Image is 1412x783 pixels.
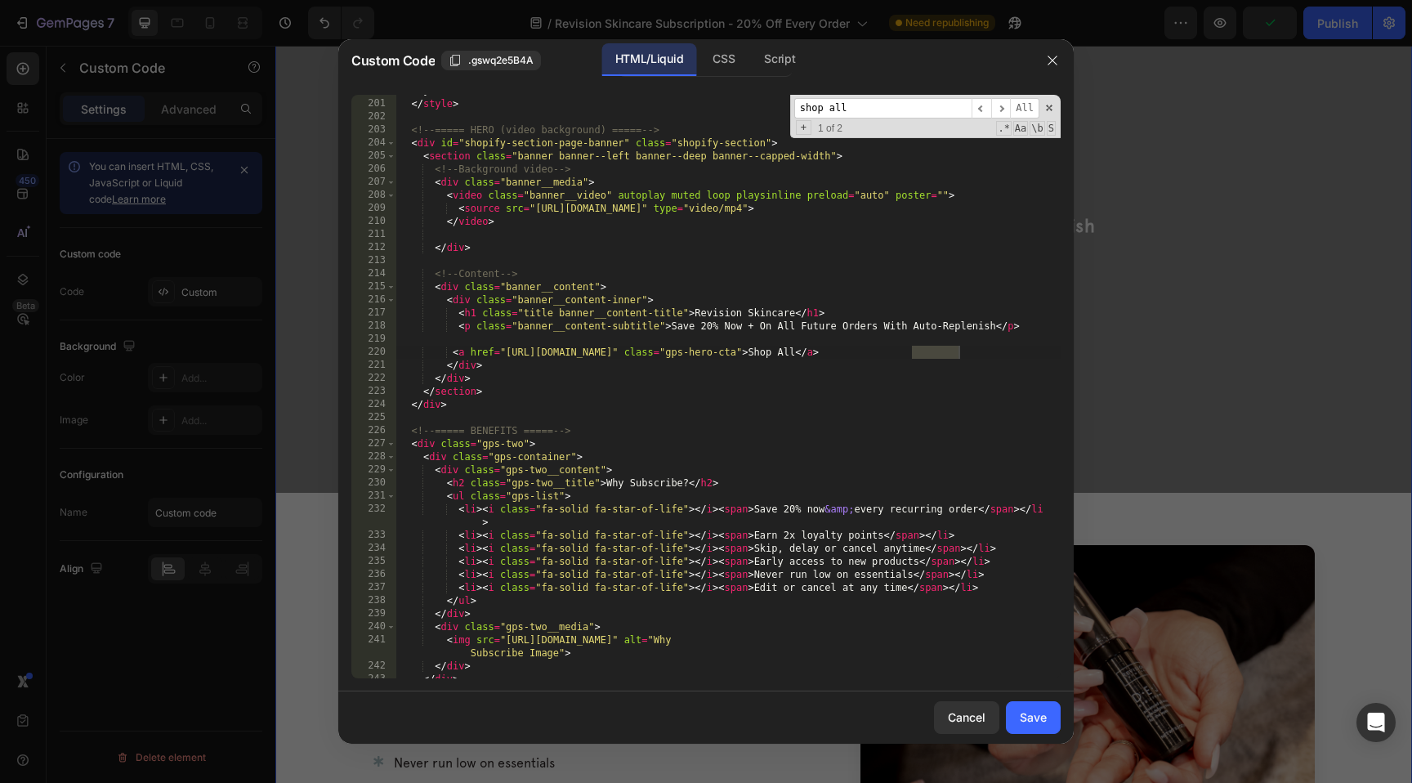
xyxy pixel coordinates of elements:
div: 231 [351,490,396,503]
div: 218 [351,320,396,333]
div: 229 [351,463,396,477]
button: Save [1006,701,1061,734]
div: 236 [351,568,396,581]
span: Early access to new products [118,678,552,698]
div: 215 [351,280,396,293]
div: 230 [351,477,396,490]
div: 212 [351,241,396,254]
div: Open Intercom Messenger [1356,703,1396,742]
div: 220 [351,346,396,359]
a: Shop All [462,225,674,264]
button: Cancel [934,701,999,734]
span: Never run low on essentials [118,708,552,727]
div: 238 [351,594,396,607]
div: 232 [351,503,396,529]
span: ​ [991,98,1011,119]
div: 240 [351,620,396,633]
div: 237 [351,581,396,594]
div: 213 [351,254,396,267]
div: 233 [351,529,396,542]
div: 222 [351,372,396,385]
div: 207 [351,176,396,189]
div: 242 [351,660,396,673]
span: Search In Selection [1047,121,1056,136]
div: 203 [351,123,396,136]
div: 224 [351,398,396,411]
span: 1 of 2 [811,122,849,135]
h1: Revision Skincare [317,114,820,158]
div: 221 [351,359,396,372]
div: 205 [351,150,396,163]
div: 228 [351,450,396,463]
div: 223 [351,385,396,398]
div: 202 [351,110,396,123]
div: HTML/Liquid [602,43,696,76]
div: 234 [351,542,396,555]
span: Alt-Enter [1010,98,1039,119]
div: 219 [351,333,396,346]
div: 235 [351,555,396,568]
span: Whole Word Search [1030,121,1044,136]
div: CSS [699,43,748,76]
span: Toggle Replace mode [796,120,811,135]
div: 209 [351,202,396,215]
span: Custom Code [351,51,435,70]
div: 211 [351,228,396,241]
span: Skip, delay or cancel anytime [118,649,552,669]
div: 206 [351,163,396,176]
div: 227 [351,437,396,450]
div: 216 [351,293,396,306]
div: 239 [351,607,396,620]
div: Cancel [948,709,985,726]
input: Search for [794,98,972,119]
div: 210 [351,215,396,228]
div: 243 [351,673,396,686]
div: 201 [351,97,396,110]
span: CaseSensitive Search [1013,121,1028,136]
span: .gswq2e5B4A [468,53,534,68]
button: .gswq2e5B4A [441,51,541,70]
div: Script [751,43,808,76]
div: 241 [351,633,396,660]
span: Save 20% now & every recurring order [118,590,552,610]
div: 208 [351,189,396,202]
span: Earn 2x loyalty points [118,620,552,639]
h2: Why Subscribe? [98,546,552,577]
div: 225 [351,411,396,424]
div: 226 [351,424,396,437]
p: Save 20% Now + On All Future Orders With Auto-Replenish [317,168,820,193]
div: 217 [351,306,396,320]
span: ​ [972,98,991,119]
div: 204 [351,136,396,150]
span: RegExp Search [996,121,1011,136]
div: Save [1020,709,1047,726]
div: 214 [351,267,396,280]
